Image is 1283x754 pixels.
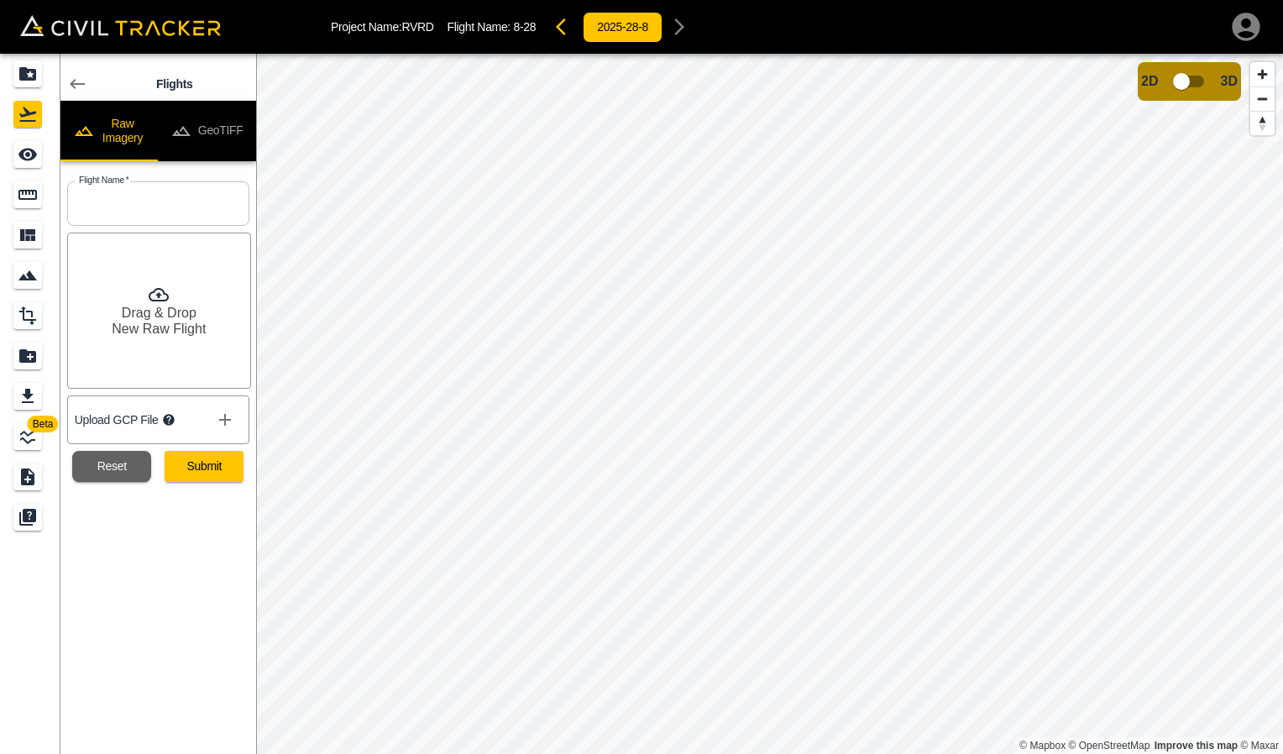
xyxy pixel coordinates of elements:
[1019,740,1066,751] a: Mapbox
[20,15,221,36] img: Civil Tracker
[1250,86,1275,111] button: Zoom out
[1155,740,1238,751] a: Map feedback
[1221,74,1238,89] span: 3D
[256,54,1283,754] canvas: Map
[583,12,662,43] button: 2025-28-8
[448,20,537,34] p: Flight Name:
[1141,74,1158,89] span: 2D
[514,20,537,34] span: 8-28
[1250,62,1275,86] button: Zoom in
[1240,740,1279,751] a: Maxar
[1069,740,1150,751] a: OpenStreetMap
[1250,111,1275,135] button: Reset bearing to north
[331,20,434,34] p: Project Name: RVRD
